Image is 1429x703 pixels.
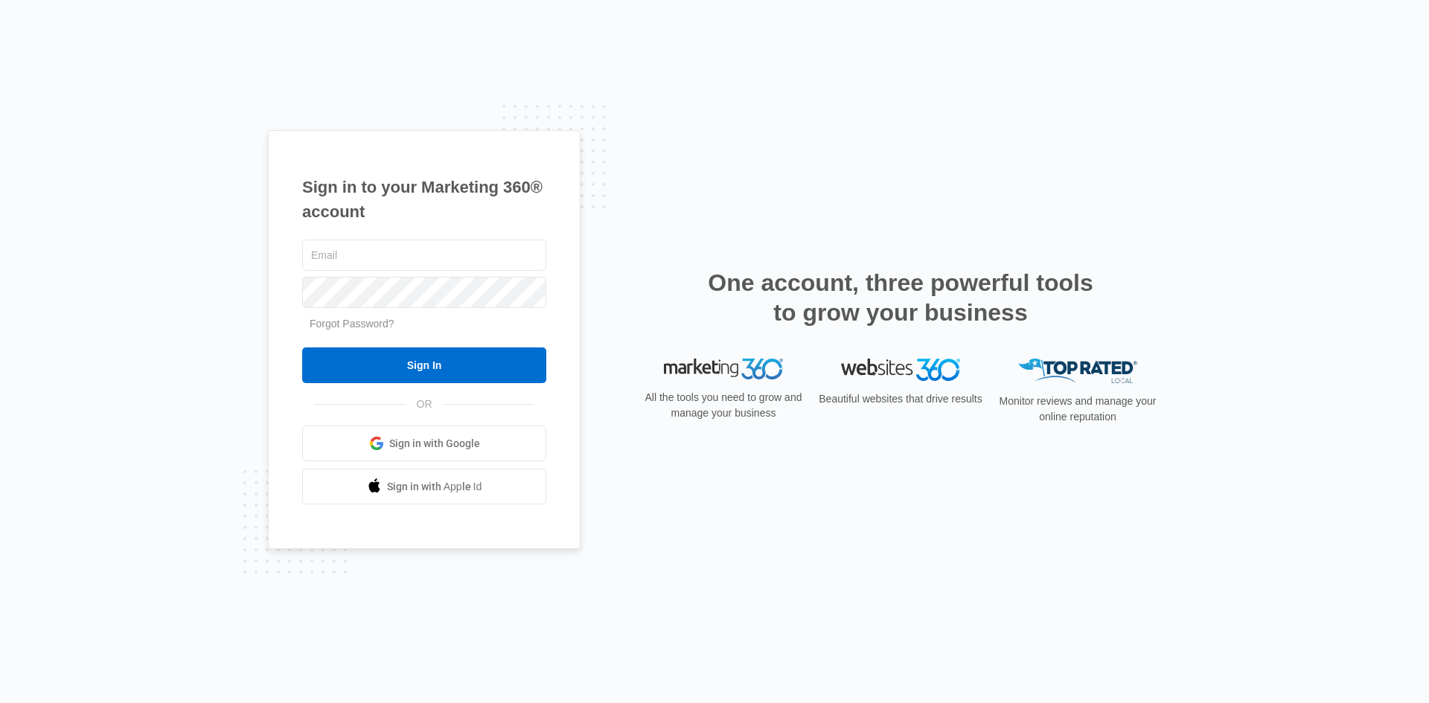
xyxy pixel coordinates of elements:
[302,469,546,504] a: Sign in with Apple Id
[302,426,546,461] a: Sign in with Google
[389,436,480,452] span: Sign in with Google
[302,175,546,224] h1: Sign in to your Marketing 360® account
[406,397,443,412] span: OR
[640,390,807,421] p: All the tools you need to grow and manage your business
[302,240,546,271] input: Email
[1018,359,1137,383] img: Top Rated Local
[841,359,960,380] img: Websites 360
[817,391,984,407] p: Beautiful websites that drive results
[664,359,783,379] img: Marketing 360
[994,394,1161,425] p: Monitor reviews and manage your online reputation
[302,347,546,383] input: Sign In
[387,479,482,495] span: Sign in with Apple Id
[703,268,1098,327] h2: One account, three powerful tools to grow your business
[310,318,394,330] a: Forgot Password?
